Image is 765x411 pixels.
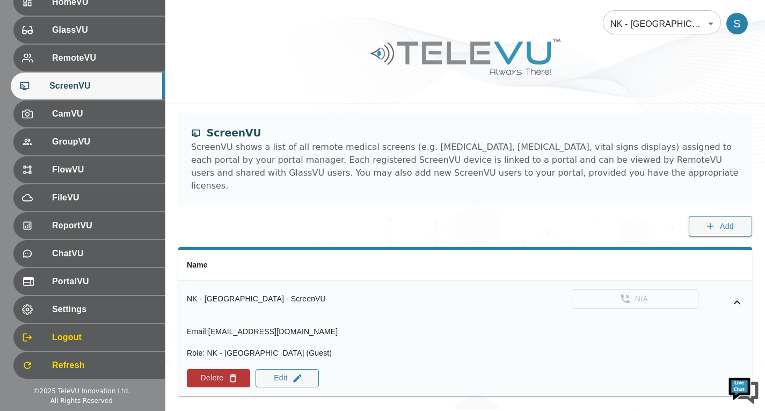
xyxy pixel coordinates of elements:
div: PortalVU [13,268,165,295]
div: ScreenVU [11,73,165,99]
div: GroupVU [13,128,165,155]
img: Logo [369,34,562,79]
img: d_736959983_company_1615157101543_736959983 [18,50,45,77]
div: S [726,13,748,34]
div: CamVU [13,100,165,127]
div: ScreenVU [191,126,739,141]
div: Chat with us now [56,56,180,70]
span: ScreenVU [49,80,156,92]
div: GlassVU [13,17,165,44]
div: Refresh [13,352,165,379]
span: Settings [52,303,156,316]
span: Refresh [52,359,156,372]
span: Logout [52,331,156,344]
span: ReportVU [52,219,156,232]
span: [EMAIL_ADDRESS][DOMAIN_NAME] [208,327,338,336]
div: FlowVU [13,156,165,183]
div: ReportVU [13,212,165,239]
div: ScreenVU shows a list of all remote medical screens (e.g. [MEDICAL_DATA], [MEDICAL_DATA], vital s... [191,141,739,192]
span: Name [187,261,208,269]
span: PortalVU [52,275,156,288]
div: Settings [13,296,165,323]
span: ChatVU [52,247,156,260]
div: NK - [GEOGRAPHIC_DATA] [603,9,721,39]
div: RemoteVU [13,45,165,71]
img: Chat Widget [727,373,760,406]
table: simple table [178,250,752,396]
span: We're online! [62,135,148,244]
textarea: Type your message and hit 'Enter' [5,293,205,331]
span: GlassVU [52,24,156,37]
div: NK - [GEOGRAPHIC_DATA] - ScreenVU [187,293,429,304]
span: CamVU [52,107,156,120]
span: FlowVU [52,163,156,176]
div: ChatVU [13,240,165,267]
div: FileVU [13,184,165,211]
div: Role : [187,348,338,358]
div: Minimize live chat window [176,5,202,31]
span: NK - [GEOGRAPHIC_DATA] (Guest) [207,349,332,357]
span: FileVU [52,191,156,204]
button: Add [689,216,752,237]
span: Add [720,220,734,233]
div: Logout [13,324,165,351]
div: Email : [187,326,338,337]
span: RemoteVU [52,52,156,64]
button: Edit [256,369,319,387]
span: GroupVU [52,135,156,148]
button: Delete [187,369,250,387]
